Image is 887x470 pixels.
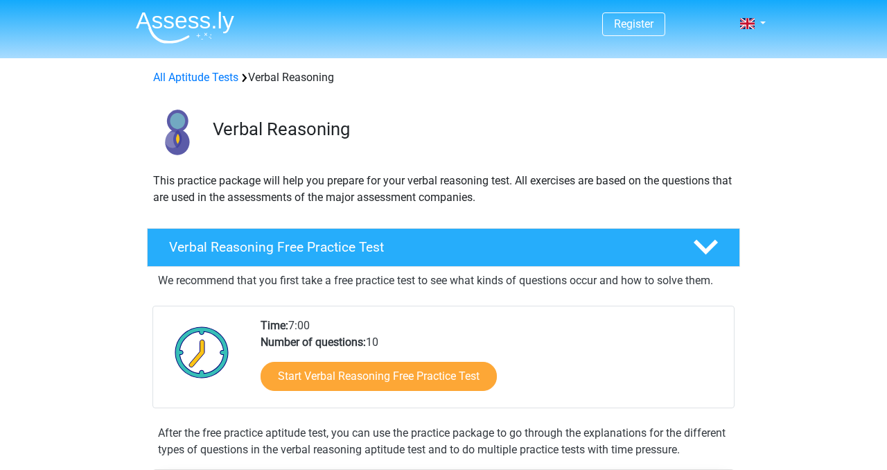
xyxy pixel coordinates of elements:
[153,173,734,206] p: This practice package will help you prepare for your verbal reasoning test. All exercises are bas...
[167,317,237,387] img: Clock
[148,69,739,86] div: Verbal Reasoning
[141,228,746,267] a: Verbal Reasoning Free Practice Test
[261,319,288,332] b: Time:
[136,11,234,44] img: Assessly
[148,103,207,162] img: verbal reasoning
[153,71,238,84] a: All Aptitude Tests
[250,317,733,408] div: 7:00 10
[169,239,671,255] h4: Verbal Reasoning Free Practice Test
[614,17,653,31] a: Register
[152,425,735,458] div: After the free practice aptitude test, you can use the practice package to go through the explana...
[261,336,366,349] b: Number of questions:
[213,119,729,140] h3: Verbal Reasoning
[261,362,497,391] a: Start Verbal Reasoning Free Practice Test
[158,272,729,289] p: We recommend that you first take a free practice test to see what kinds of questions occur and ho...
